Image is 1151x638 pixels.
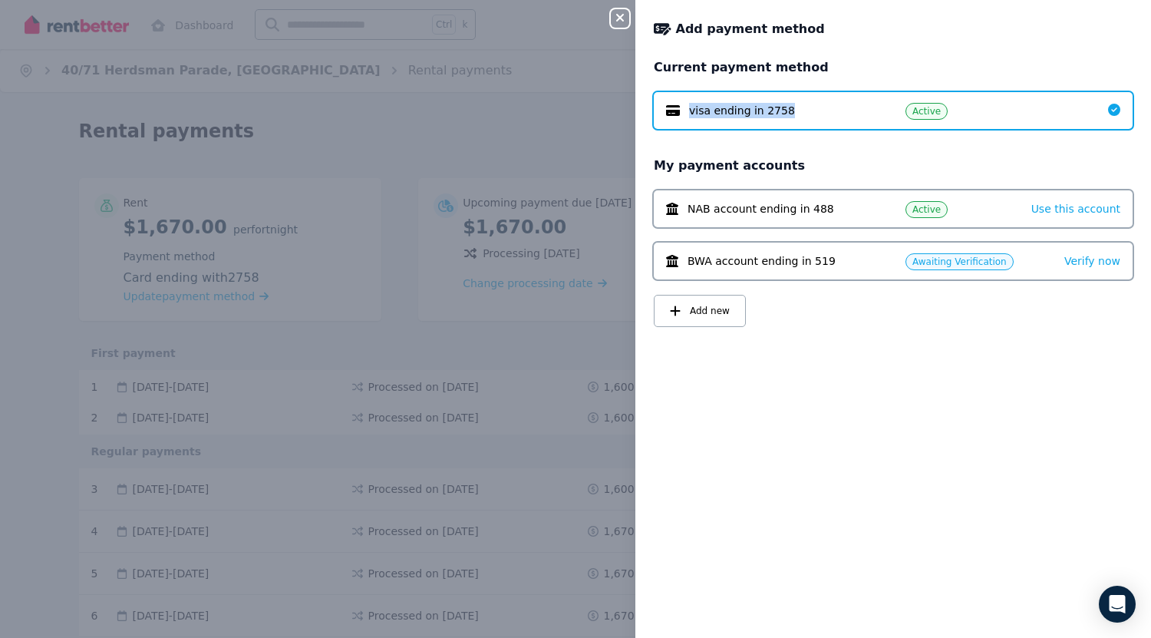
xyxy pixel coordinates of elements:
[688,201,834,217] span: NAB account ending in 488
[912,105,941,117] span: Active
[654,157,1133,175] h2: My payment accounts
[654,58,1133,77] h2: Current payment method
[688,253,836,269] span: BWA account ending in 519
[676,20,825,38] span: Add payment method
[1099,586,1136,623] div: Open Intercom Messenger
[912,203,941,216] span: Active
[689,103,795,118] span: visa ending in 2758
[654,295,746,327] button: Add new
[912,256,1007,268] span: Awaiting Verification
[1064,255,1120,267] span: Verify now
[690,305,730,317] span: Add new
[1031,203,1120,215] span: Use this account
